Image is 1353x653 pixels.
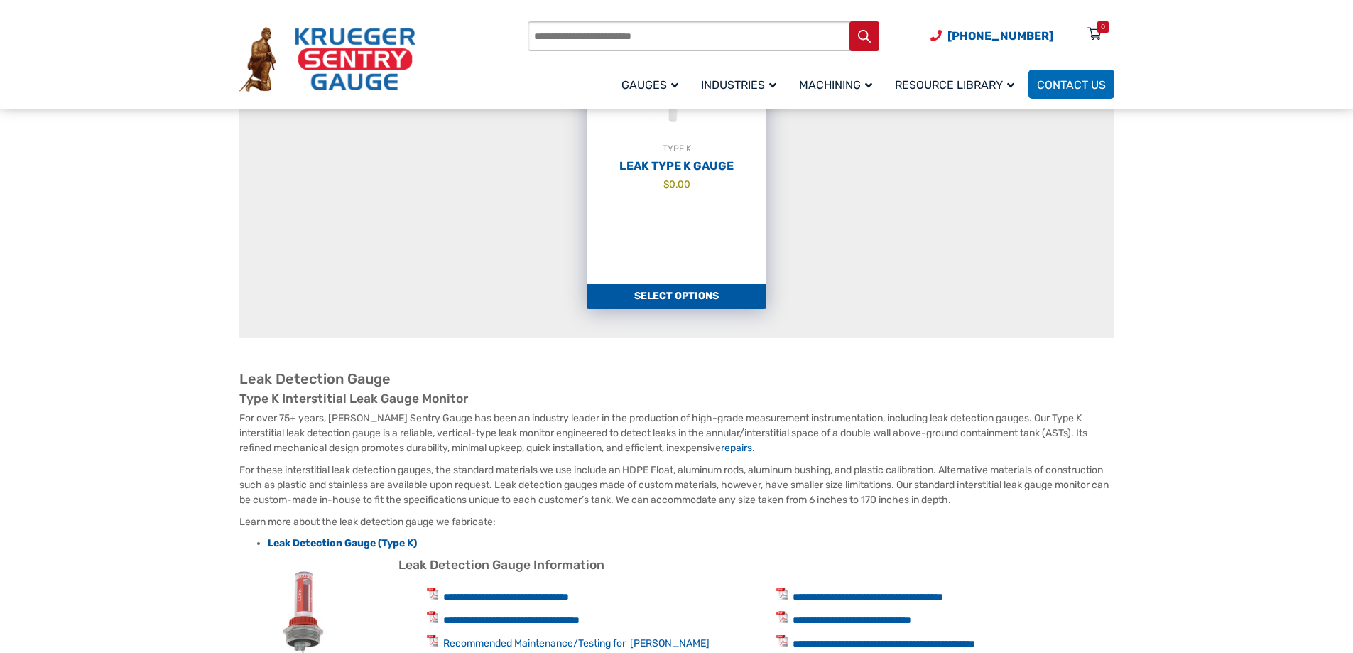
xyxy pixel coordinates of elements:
a: Resource Library [886,68,1028,101]
span: Resource Library [895,78,1014,92]
bdi: 0.00 [663,178,690,190]
span: Industries [701,78,776,92]
a: Machining [790,68,886,101]
span: Contact Us [1037,78,1106,92]
h2: Leak Detection Gauge [239,370,1114,388]
div: 0 [1101,21,1105,33]
a: Gauges [613,68,692,101]
p: Learn more about the leak detection gauge we fabricate: [239,514,1114,529]
a: Contact Us [1028,70,1114,99]
h3: Type K Interstitial Leak Gauge Monitor [239,392,1114,407]
a: repairs [721,442,752,454]
p: For these interstitial leak detection gauges, the standard materials we use include an HDPE Float... [239,463,1114,507]
a: Industries [692,68,790,101]
span: Gauges [621,78,678,92]
h3: Leak Detection Gauge Information [239,558,1114,573]
p: For over 75+ years, [PERSON_NAME] Sentry Gauge has been an industry leader in the production of h... [239,411,1114,455]
a: Leak Detection Gauge (Type K) [268,537,417,549]
img: Krueger Sentry Gauge [239,27,415,92]
span: [PHONE_NUMBER] [947,29,1053,43]
span: Machining [799,78,872,92]
a: Add to cart: “Leak Type K Gauge” [587,284,766,309]
h2: Leak Type K Gauge [587,159,766,173]
a: Phone Number (920) 434-8860 [930,27,1053,45]
span: $ [663,178,669,190]
div: TYPE K [587,141,766,156]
